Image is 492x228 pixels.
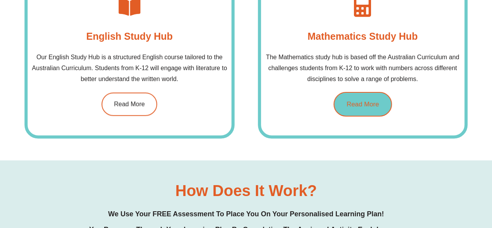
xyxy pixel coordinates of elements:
span: Read More [114,101,145,107]
span: Read More [347,101,379,107]
h4: Mathematics Study Hub [307,28,417,44]
p: The Mathematics study hub is based off the Australian Curriculum and challenges students from K-1... [261,52,464,85]
a: Read More [102,92,157,116]
p: Our English Study Hub is a structured English course tailored to the Australian Curriculum. Stude... [28,52,231,85]
a: Read More [333,92,392,116]
iframe: Chat Widget [453,191,492,228]
h4: English Study Hub​ [86,28,173,44]
h2: How does it work? [175,182,317,198]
